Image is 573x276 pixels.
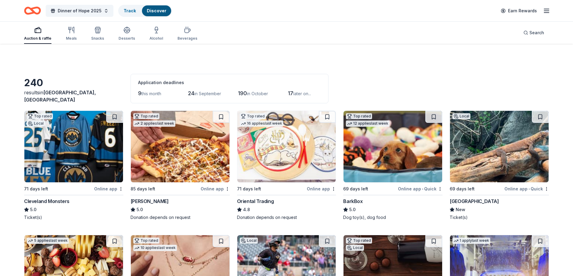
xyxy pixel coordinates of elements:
div: 16 applies last week [240,120,283,127]
a: Image for BarkBoxTop rated12 applieslast week69 days leftOnline app•QuickBarkBox5.0Dog toy(s), do... [343,111,442,220]
div: Local [452,113,470,119]
div: Auction & raffle [24,36,51,41]
div: Top rated [133,113,159,119]
div: Application deadlines [138,79,321,86]
span: this month [141,91,161,96]
div: Top rated [346,238,372,244]
button: Auction & raffle [24,24,51,44]
div: Online app [94,185,123,193]
div: Donation depends on request [131,214,230,220]
div: Ticket(s) [24,214,123,220]
a: Home [24,4,41,18]
span: 5.0 [137,206,143,213]
div: 69 days left [343,185,368,193]
div: Top rated [240,113,266,119]
span: Dinner of Hope 2025 [58,7,101,14]
div: BarkBox [343,198,362,205]
div: 71 days left [237,185,261,193]
div: 12 applies last week [346,120,390,127]
button: Beverages [177,24,197,44]
div: Desserts [119,36,135,41]
div: Dog toy(s), dog food [343,214,442,220]
span: • [528,187,530,191]
span: [GEOGRAPHIC_DATA], [GEOGRAPHIC_DATA] [24,89,96,103]
img: Image for Cleveland Monsters [24,111,123,182]
span: Search [529,29,544,36]
img: Image for Casey's [131,111,230,182]
div: Ticket(s) [450,214,549,220]
div: 5 applies last week [27,238,69,244]
button: Desserts [119,24,135,44]
span: 4.8 [243,206,250,213]
span: 190 [238,90,247,96]
div: 240 [24,77,123,89]
div: 1 apply last week [452,238,490,244]
img: Image for BarkBox [343,111,442,182]
a: Image for Cleveland MonstersTop ratedLocal71 days leftOnline appCleveland Monsters5.0Ticket(s) [24,111,123,220]
span: 17 [288,90,293,96]
div: 2 applies last week [133,120,175,127]
span: in September [194,91,221,96]
div: Online app Quick [398,185,442,193]
button: Meals [66,24,77,44]
a: Image for Cincinnati Zoo & Botanical GardenLocal69 days leftOnline app•Quick[GEOGRAPHIC_DATA]NewT... [450,111,549,220]
div: Alcohol [149,36,163,41]
div: [GEOGRAPHIC_DATA] [450,198,499,205]
a: Earn Rewards [497,5,541,16]
div: Local [27,120,45,126]
div: Top rated [346,113,372,119]
img: Image for Cincinnati Zoo & Botanical Garden [450,111,549,182]
span: New [456,206,465,213]
div: Online app Quick [504,185,549,193]
a: Image for Oriental TradingTop rated16 applieslast week71 days leftOnline appOriental Trading4.8Do... [237,111,336,220]
button: Snacks [91,24,104,44]
span: later on... [293,91,311,96]
div: Donation depends on request [237,214,336,220]
a: Discover [147,8,166,13]
span: • [422,187,423,191]
div: Cleveland Monsters [24,198,69,205]
div: Top rated [133,238,159,244]
div: [PERSON_NAME] [131,198,169,205]
button: Search [519,27,549,39]
a: Track [124,8,136,13]
div: Oriental Trading [237,198,274,205]
div: 69 days left [450,185,475,193]
span: 9 [138,90,141,96]
span: 24 [188,90,194,96]
div: Local [346,245,364,251]
div: 71 days left [24,185,48,193]
div: Snacks [91,36,104,41]
div: Online app [201,185,230,193]
div: 10 applies last week [133,245,177,251]
span: in October [247,91,268,96]
button: Alcohol [149,24,163,44]
div: Meals [66,36,77,41]
div: results [24,89,123,103]
div: 85 days left [131,185,155,193]
button: Dinner of Hope 2025 [46,5,113,17]
div: Online app [307,185,336,193]
button: TrackDiscover [118,5,172,17]
div: Beverages [177,36,197,41]
img: Image for Oriental Trading [237,111,336,182]
span: 5.0 [349,206,356,213]
span: 5.0 [30,206,36,213]
div: Local [240,238,258,244]
div: Top rated [27,113,53,119]
a: Image for Casey'sTop rated2 applieslast week85 days leftOnline app[PERSON_NAME]5.0Donation depend... [131,111,230,220]
span: in [24,89,96,103]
